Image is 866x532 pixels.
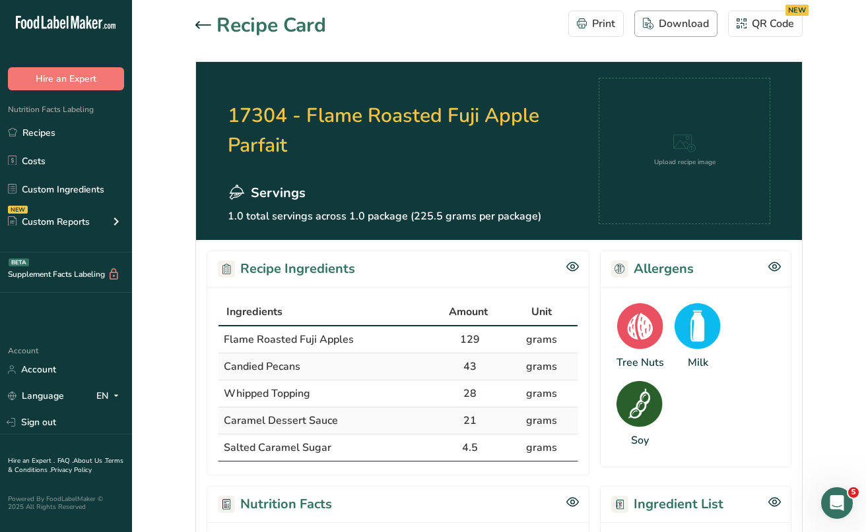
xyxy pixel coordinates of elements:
a: FAQ . [57,456,73,465]
h2: Allergens [611,259,694,279]
span: Flame Roasted Fuji Apples [224,332,354,347]
a: Privacy Policy [51,465,92,475]
img: Soy [616,381,663,427]
a: Terms & Conditions . [8,456,123,475]
span: Candied Pecans [224,359,300,374]
td: grams [506,380,578,407]
img: Tree Nuts [617,303,663,349]
a: Language [8,384,64,407]
div: EN [96,388,124,404]
button: QR Code NEW [728,11,803,37]
h1: Recipe Card [216,11,326,40]
h2: Recipe Ingredients [218,259,355,279]
div: Upload recipe image [654,158,716,167]
div: Download [643,16,709,32]
div: NEW [8,206,28,214]
div: Custom Reports [8,215,90,229]
span: Caramel Dessert Sauce [224,413,338,428]
div: Tree Nuts [616,355,664,370]
span: Servings [251,183,306,203]
button: Download [634,11,717,37]
td: grams [506,407,578,434]
td: 28 [434,380,506,407]
div: Print [577,16,615,32]
span: Amount [449,304,488,320]
td: 4.5 [434,434,506,461]
img: Milk [675,303,721,349]
td: grams [506,326,578,353]
td: grams [506,434,578,461]
h2: Nutrition Facts [218,494,332,514]
button: Print [568,11,624,37]
button: Hire an Expert [8,67,124,90]
td: 21 [434,407,506,434]
div: Powered By FoodLabelMaker © 2025 All Rights Reserved [8,495,124,511]
div: NEW [785,5,809,16]
div: QR Code [737,16,794,32]
span: 5 [848,487,859,498]
h2: Ingredient List [611,494,723,514]
div: Milk [688,355,708,370]
iframe: Intercom live chat [821,487,853,519]
span: Whipped Topping [224,386,310,401]
h2: 17304 - Flame Roasted Fuji Apple Parfait [228,78,599,183]
span: Unit [531,304,552,320]
td: 129 [434,326,506,353]
p: 1.0 total servings across 1.0 package (225.5 grams per package) [228,208,599,224]
div: BETA [9,258,29,266]
span: Ingredients [226,304,283,320]
div: Soy [631,432,649,448]
span: Salted Caramel Sugar [224,440,331,455]
td: 43 [434,353,506,380]
a: Hire an Expert . [8,456,55,465]
td: grams [506,353,578,380]
a: About Us . [73,456,105,465]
